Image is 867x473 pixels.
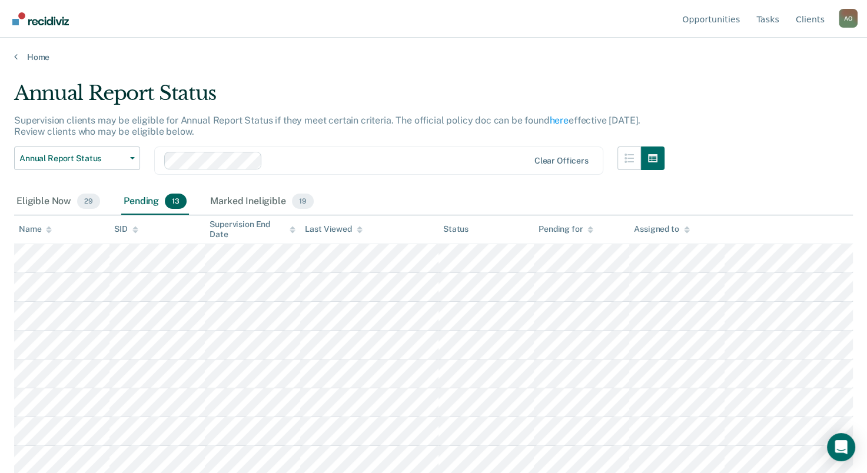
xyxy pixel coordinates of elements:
div: Supervision End Date [210,219,295,239]
span: Annual Report Status [19,154,125,164]
button: Profile dropdown button [839,9,858,28]
a: Home [14,52,853,62]
div: Open Intercom Messenger [827,433,855,461]
div: Pending for [539,224,593,234]
div: A O [839,9,858,28]
div: Last Viewed [305,224,362,234]
p: Supervision clients may be eligible for Annual Report Status if they meet certain criteria. The o... [14,115,640,137]
button: Annual Report Status [14,146,140,170]
img: Recidiviz [12,12,69,25]
span: 13 [165,194,187,209]
a: here [550,115,569,126]
div: Name [19,224,52,234]
div: Marked Ineligible19 [208,189,315,215]
span: 29 [77,194,100,209]
div: Eligible Now29 [14,189,102,215]
div: Assigned to [634,224,689,234]
div: Status [443,224,469,234]
span: 19 [292,194,314,209]
div: Clear officers [534,156,589,166]
div: SID [114,224,138,234]
div: Annual Report Status [14,81,665,115]
div: Pending13 [121,189,189,215]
